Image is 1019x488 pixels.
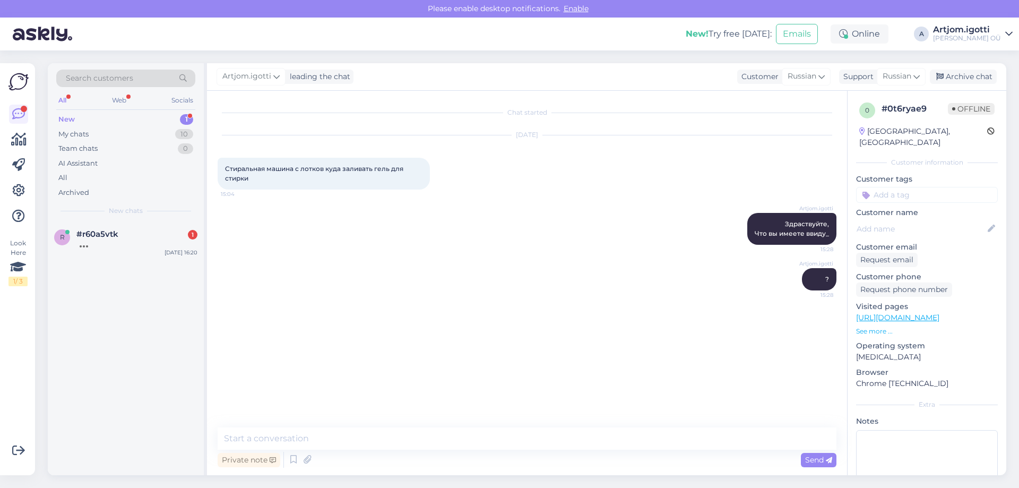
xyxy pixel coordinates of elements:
[58,114,75,125] div: New
[178,143,193,154] div: 0
[225,165,405,182] span: Стиральная машина с лотков куда заливать гель для стирки
[856,327,998,336] p: See more ...
[793,260,833,268] span: Artjom.igotti
[856,400,998,409] div: Extra
[109,206,143,216] span: New chats
[882,102,948,115] div: # 0t6ryae9
[776,24,818,44] button: Emails
[856,242,998,253] p: Customer email
[930,70,997,84] div: Archive chat
[58,158,98,169] div: AI Assistant
[165,249,197,256] div: [DATE] 16:20
[737,71,779,82] div: Customer
[825,275,829,283] span: ?
[793,245,833,253] span: 15:28
[60,233,65,241] span: r
[188,230,197,239] div: 1
[76,229,118,239] span: #r60a5vtk
[831,24,888,44] div: Online
[560,4,592,13] span: Enable
[865,106,869,114] span: 0
[856,174,998,185] p: Customer tags
[222,71,271,82] span: Artjom.igotti
[856,282,952,297] div: Request phone number
[8,72,29,92] img: Askly Logo
[856,187,998,203] input: Add a tag
[805,455,832,465] span: Send
[8,238,28,286] div: Look Here
[686,28,772,40] div: Try free [DATE]:
[58,129,89,140] div: My chats
[755,220,829,237] span: Здраствуйте, Что вы имеете ввиду_
[110,93,128,107] div: Web
[8,277,28,286] div: 1 / 3
[686,29,709,39] b: New!
[58,187,89,198] div: Archived
[856,313,939,322] a: [URL][DOMAIN_NAME]
[856,158,998,167] div: Customer information
[221,190,261,198] span: 15:04
[66,73,133,84] span: Search customers
[56,93,68,107] div: All
[856,416,998,427] p: Notes
[859,126,987,148] div: [GEOGRAPHIC_DATA], [GEOGRAPHIC_DATA]
[58,173,67,183] div: All
[883,71,911,82] span: Russian
[218,130,836,140] div: [DATE]
[180,114,193,125] div: 1
[856,271,998,282] p: Customer phone
[793,291,833,299] span: 15:28
[286,71,350,82] div: leading the chat
[914,27,929,41] div: A
[856,207,998,218] p: Customer name
[948,103,995,115] span: Offline
[856,367,998,378] p: Browser
[175,129,193,140] div: 10
[58,143,98,154] div: Team chats
[793,204,833,212] span: Artjom.igotti
[933,25,1013,42] a: Artjom.igotti[PERSON_NAME] OÜ
[857,223,986,235] input: Add name
[169,93,195,107] div: Socials
[856,301,998,312] p: Visited pages
[839,71,874,82] div: Support
[933,25,1001,34] div: Artjom.igotti
[856,378,998,389] p: Chrome [TECHNICAL_ID]
[856,352,998,363] p: [MEDICAL_DATA]
[856,253,918,267] div: Request email
[933,34,1001,42] div: [PERSON_NAME] OÜ
[218,453,280,467] div: Private note
[788,71,816,82] span: Russian
[856,340,998,352] p: Operating system
[218,108,836,117] div: Chat started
